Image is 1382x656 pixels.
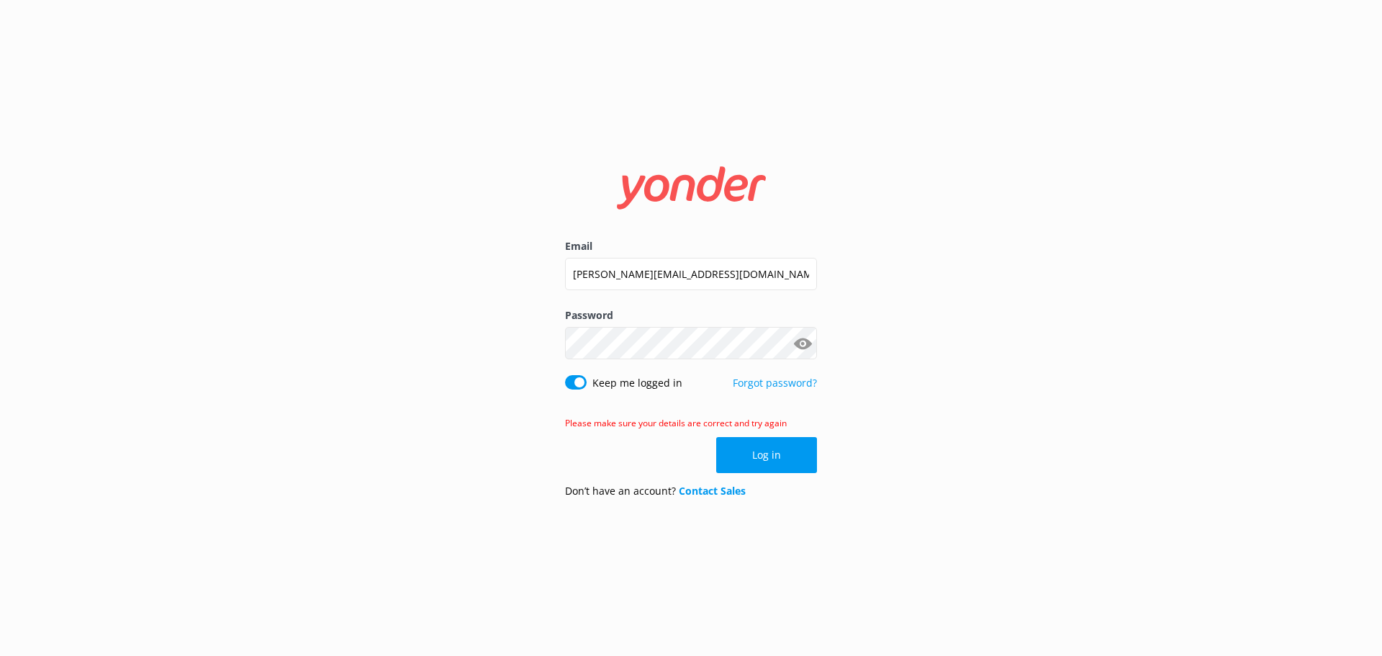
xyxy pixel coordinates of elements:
[565,238,817,254] label: Email
[716,437,817,473] button: Log in
[733,376,817,390] a: Forgot password?
[565,307,817,323] label: Password
[565,417,787,429] span: Please make sure your details are correct and try again
[788,329,817,358] button: Show password
[679,484,746,498] a: Contact Sales
[592,375,682,391] label: Keep me logged in
[565,483,746,499] p: Don’t have an account?
[565,258,817,290] input: user@emailaddress.com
